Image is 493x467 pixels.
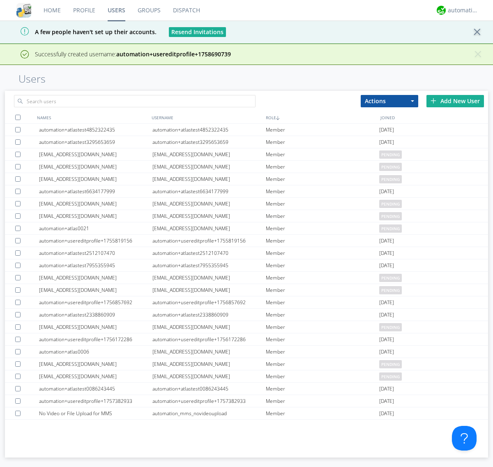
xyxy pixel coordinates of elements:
[266,420,379,432] div: Member
[152,284,266,296] div: [EMAIL_ADDRESS][DOMAIN_NAME]
[379,175,402,183] span: pending
[152,148,266,160] div: [EMAIL_ADDRESS][DOMAIN_NAME]
[266,124,379,136] div: Member
[39,235,152,247] div: automation+usereditprofile+1755819156
[152,173,266,185] div: [EMAIL_ADDRESS][DOMAIN_NAME]
[16,3,31,18] img: cddb5a64eb264b2086981ab96f4c1ba7
[152,198,266,210] div: [EMAIL_ADDRESS][DOMAIN_NAME]
[5,198,488,210] a: [EMAIL_ADDRESS][DOMAIN_NAME][EMAIL_ADDRESS][DOMAIN_NAME]Memberpending
[379,309,394,321] span: [DATE]
[152,124,266,136] div: automation+atlastest4852322435
[35,50,231,58] span: Successfully created username:
[266,346,379,358] div: Member
[152,370,266,382] div: [EMAIL_ADDRESS][DOMAIN_NAME]
[152,309,266,321] div: automation+atlastest2338860909
[5,333,488,346] a: automation+usereditprofile+1756172286automation+usereditprofile+1756172286Member[DATE]
[5,358,488,370] a: [EMAIL_ADDRESS][DOMAIN_NAME][EMAIL_ADDRESS][DOMAIN_NAME]Memberpending
[152,420,266,432] div: automation+atlastest3474644860
[152,272,266,284] div: [EMAIL_ADDRESS][DOMAIN_NAME]
[5,124,488,136] a: automation+atlastest4852322435automation+atlastest4852322435Member[DATE]
[5,210,488,222] a: [EMAIL_ADDRESS][DOMAIN_NAME][EMAIL_ADDRESS][DOMAIN_NAME]Memberpending
[5,259,488,272] a: automation+atlastest7955355945automation+atlastest7955355945Member[DATE]
[152,235,266,247] div: automation+usereditprofile+1755819156
[266,247,379,259] div: Member
[437,6,446,15] img: d2d01cd9b4174d08988066c6d424eccd
[266,173,379,185] div: Member
[39,272,152,284] div: [EMAIL_ADDRESS][DOMAIN_NAME]
[5,235,488,247] a: automation+usereditprofile+1755819156automation+usereditprofile+1755819156Member[DATE]
[39,136,152,148] div: automation+atlastest3295653659
[152,247,266,259] div: automation+atlastest2512107470
[266,407,379,419] div: Member
[266,161,379,173] div: Member
[379,395,394,407] span: [DATE]
[452,426,477,451] iframe: Toggle Customer Support
[39,321,152,333] div: [EMAIL_ADDRESS][DOMAIN_NAME]
[361,95,418,107] button: Actions
[39,296,152,308] div: automation+usereditprofile+1756857692
[39,210,152,222] div: [EMAIL_ADDRESS][DOMAIN_NAME]
[266,272,379,284] div: Member
[5,296,488,309] a: automation+usereditprofile+1756857692automation+usereditprofile+1756857692Member[DATE]
[152,222,266,234] div: [EMAIL_ADDRESS][DOMAIN_NAME]
[39,161,152,173] div: [EMAIL_ADDRESS][DOMAIN_NAME]
[266,259,379,271] div: Member
[266,136,379,148] div: Member
[5,173,488,185] a: [EMAIL_ADDRESS][DOMAIN_NAME][EMAIL_ADDRESS][DOMAIN_NAME]Memberpending
[39,370,152,382] div: [EMAIL_ADDRESS][DOMAIN_NAME]
[5,284,488,296] a: [EMAIL_ADDRESS][DOMAIN_NAME][EMAIL_ADDRESS][DOMAIN_NAME]Memberpending
[379,420,394,432] span: [DATE]
[5,185,488,198] a: automation+atlastest6634177999automation+atlastest6634177999Member[DATE]
[379,323,402,331] span: pending
[266,235,379,247] div: Member
[152,333,266,345] div: automation+usereditprofile+1756172286
[152,296,266,308] div: automation+usereditprofile+1756857692
[152,210,266,222] div: [EMAIL_ADDRESS][DOMAIN_NAME]
[39,222,152,234] div: automation+atlas0021
[379,150,402,159] span: pending
[152,185,266,197] div: automation+atlastest6634177999
[152,321,266,333] div: [EMAIL_ADDRESS][DOMAIN_NAME]
[266,185,379,197] div: Member
[379,235,394,247] span: [DATE]
[266,321,379,333] div: Member
[266,333,379,345] div: Member
[379,212,402,220] span: pending
[266,383,379,395] div: Member
[5,420,488,432] a: automation+atlastest3474644860automation+atlastest3474644860Member[DATE]
[379,346,394,358] span: [DATE]
[5,272,488,284] a: [EMAIL_ADDRESS][DOMAIN_NAME][EMAIL_ADDRESS][DOMAIN_NAME]Memberpending
[39,420,152,432] div: automation+atlastest3474644860
[379,259,394,272] span: [DATE]
[5,309,488,321] a: automation+atlastest2338860909automation+atlastest2338860909Member[DATE]
[39,346,152,358] div: automation+atlas0006
[39,259,152,271] div: automation+atlastest7955355945
[266,222,379,234] div: Member
[5,346,488,358] a: automation+atlas0006[EMAIL_ADDRESS][DOMAIN_NAME]Member[DATE]
[266,370,379,382] div: Member
[39,148,152,160] div: [EMAIL_ADDRESS][DOMAIN_NAME]
[266,284,379,296] div: Member
[378,111,493,123] div: JOINED
[39,124,152,136] div: automation+atlastest4852322435
[5,222,488,235] a: automation+atlas0021[EMAIL_ADDRESS][DOMAIN_NAME]Memberpending
[431,98,436,104] img: plus.svg
[39,185,152,197] div: automation+atlastest6634177999
[39,309,152,321] div: automation+atlastest2338860909
[39,383,152,395] div: automation+atlastest0086243445
[152,383,266,395] div: automation+atlastest0086243445
[39,358,152,370] div: [EMAIL_ADDRESS][DOMAIN_NAME]
[152,395,266,407] div: automation+usereditprofile+1757382933
[379,274,402,282] span: pending
[379,333,394,346] span: [DATE]
[169,27,226,37] button: Resend Invitations
[266,210,379,222] div: Member
[379,407,394,420] span: [DATE]
[5,148,488,161] a: [EMAIL_ADDRESS][DOMAIN_NAME][EMAIL_ADDRESS][DOMAIN_NAME]Memberpending
[379,136,394,148] span: [DATE]
[379,163,402,171] span: pending
[426,95,484,107] div: Add New User
[152,407,266,419] div: automation_mms_novideoupload
[5,247,488,259] a: automation+atlastest2512107470automation+atlastest2512107470Member[DATE]
[14,95,256,107] input: Search users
